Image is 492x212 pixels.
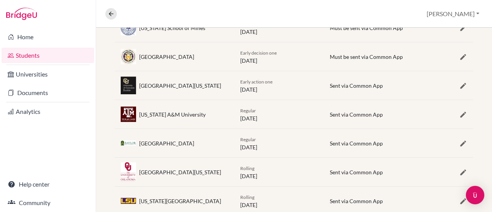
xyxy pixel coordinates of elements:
img: us_lsu_j14lrn4n.png [121,197,136,205]
span: Sent via Common App [330,140,383,147]
img: us_tam_wi_dwpfo.jpeg [121,107,136,122]
a: Analytics [2,104,94,119]
div: [DATE] [234,164,324,180]
div: [DATE] [234,135,324,151]
div: [GEOGRAPHIC_DATA][US_STATE] [139,82,221,90]
a: Help center [2,177,94,192]
span: Sent via Common App [330,198,383,204]
img: us_cmu_367_tv8j.jpeg [121,49,136,64]
a: Students [2,48,94,63]
a: Documents [2,85,94,100]
button: [PERSON_NAME] [423,7,483,21]
span: Early action one [240,79,273,85]
span: Sent via Common App [330,169,383,175]
div: [DATE] [234,106,324,122]
span: Rolling [240,165,254,171]
a: Universities [2,67,94,82]
div: [US_STATE] School of Mines [139,24,205,32]
div: [DATE] [234,48,324,65]
a: Home [2,29,94,45]
span: Rolling [240,194,254,200]
img: Bridge-U [6,8,37,20]
div: [DATE] [234,77,324,93]
img: us_ou_vqkt2t64.jpeg [121,162,136,182]
span: Regular [240,108,256,114]
span: Sent via Common App [330,111,383,118]
div: [GEOGRAPHIC_DATA][US_STATE] [139,168,221,176]
div: [US_STATE] A&M University [139,110,206,119]
div: [GEOGRAPHIC_DATA] [139,53,194,61]
span: Must be sent via Common App [330,53,403,60]
div: Open Intercom Messenger [466,186,484,204]
a: Community [2,195,94,210]
span: Sent via Common App [330,82,383,89]
img: us_bayl_w4jud0m1.jpeg [121,140,136,146]
div: [US_STATE][GEOGRAPHIC_DATA] [139,197,221,205]
span: Early decision one [240,50,277,56]
img: us_mine_ckoylqcb.jpeg [121,20,136,35]
span: Must be sent via Common App [330,25,403,31]
div: [DATE] [234,193,324,209]
span: Regular [240,137,256,142]
div: [GEOGRAPHIC_DATA] [139,139,194,147]
div: [DATE] [234,20,324,36]
img: us_bou_ftofljb1.jpeg [121,77,136,95]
